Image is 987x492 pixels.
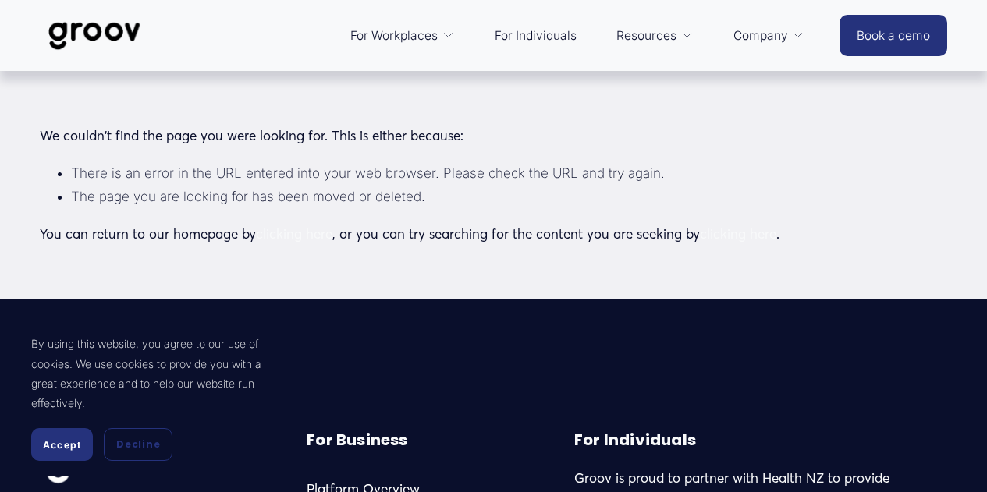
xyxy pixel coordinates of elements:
[343,17,462,55] a: folder dropdown
[700,225,776,242] a: clicking here
[307,429,407,451] strong: For Business
[31,334,281,412] p: By using this website, you agree to our use of cookies. We use cookies to provide you with a grea...
[609,17,701,55] a: folder dropdown
[40,85,948,148] p: We couldn't find the page you were looking for. This is either because:
[487,17,584,55] a: For Individuals
[116,437,160,451] span: Decline
[733,25,788,47] span: Company
[40,10,150,62] img: Groov | Workplace Science Platform | Unlock Performance | Drive Results
[616,25,676,47] span: Resources
[574,429,696,451] strong: For Individuals
[256,225,332,242] a: clicking here
[71,161,948,186] li: There is an error in the URL entered into your web browser. Please check the URL and try again.
[40,222,948,246] p: You can return to our homepage by , or you can try searching for the content you are seeking by .
[43,439,81,451] span: Accept
[71,185,948,209] li: The page you are looking for has been moved or deleted.
[16,318,296,476] section: Cookie banner
[726,17,812,55] a: folder dropdown
[350,25,438,47] span: For Workplaces
[104,428,172,461] button: Decline
[840,15,947,56] a: Book a demo
[31,428,93,461] button: Accept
